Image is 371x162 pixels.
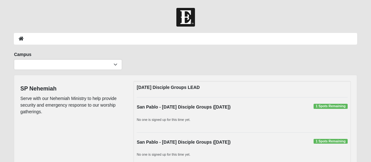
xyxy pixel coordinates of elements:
[137,140,230,145] strong: San Pablo - [DATE] Disciple Groups ([DATE])
[14,51,31,58] label: Campus
[20,95,124,115] p: Serve with our Nehemiah Ministry to help provide security and emergency response to our worship g...
[20,85,124,92] h4: SP Nehemiah
[137,85,200,90] strong: [DATE] Disciple Groups LEAD
[176,8,195,27] img: Church of Eleven22 Logo
[137,153,190,156] small: No one is signed up for this time yet.
[314,139,347,144] span: 1 Spots Remaining
[137,104,230,109] strong: San Pablo - [DATE] Disciple Groups ([DATE])
[137,118,190,121] small: No one is signed up for this time yet.
[314,104,347,109] span: 1 Spots Remaining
